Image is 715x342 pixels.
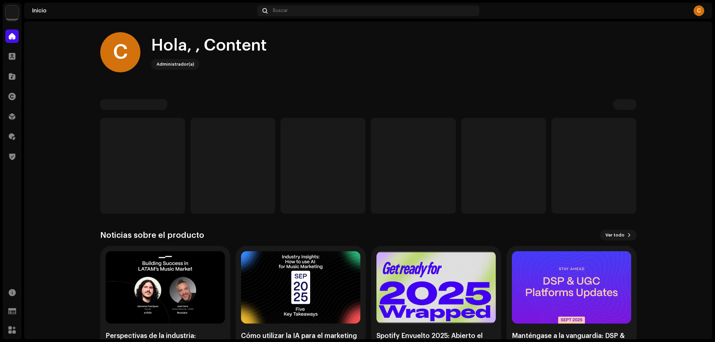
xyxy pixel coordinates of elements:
[151,35,267,56] div: Hola, , Content
[157,60,194,68] div: Administrador(a)
[694,5,704,16] div: C
[605,228,624,242] span: Ver todo
[273,8,288,13] span: Buscar
[100,230,204,241] h3: Noticias sobre el producto
[5,5,19,19] img: 297a105e-aa6c-4183-9ff4-27133c00f2e2
[600,230,637,241] button: Ver todo
[100,32,140,72] div: C
[32,8,254,13] div: Inicio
